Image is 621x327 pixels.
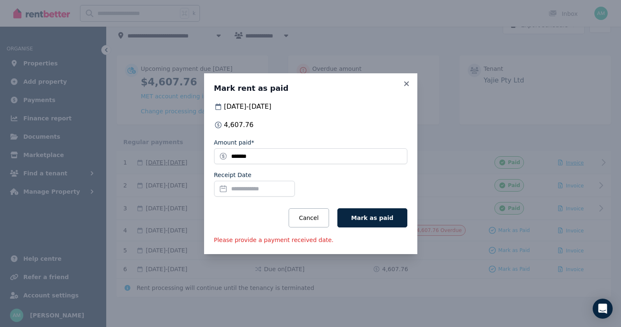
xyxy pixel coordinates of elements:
p: Please provide a payment received date. [214,236,407,244]
button: Mark as paid [337,208,407,227]
span: Mark as paid [351,215,393,221]
button: Cancel [289,208,329,227]
h3: Mark rent as paid [214,83,407,93]
label: Receipt Date [214,171,252,179]
label: Amount paid* [214,138,254,147]
span: 4,607.76 [224,120,254,130]
span: [DATE] - [DATE] [224,102,272,112]
div: Open Intercom Messenger [593,299,613,319]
